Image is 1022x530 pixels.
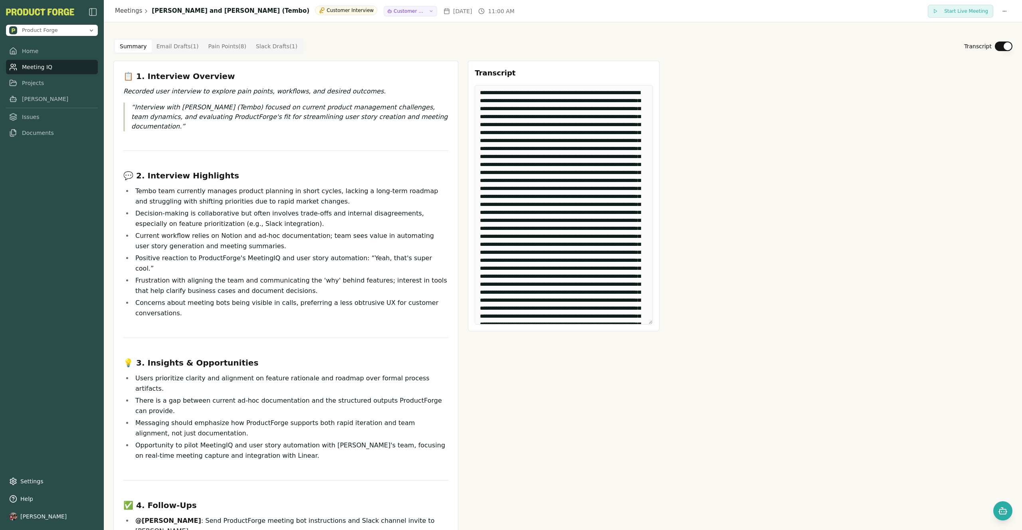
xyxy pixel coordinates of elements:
[6,60,98,74] a: Meeting IQ
[123,500,448,511] h3: ✅ 4. Follow-Ups
[123,357,448,368] h3: 💡 3. Insights & Opportunities
[123,87,386,95] em: Recorded user interview to explore pain points, workflows, and desired outcomes.
[453,7,472,15] span: [DATE]
[9,26,17,34] img: Product Forge
[394,8,426,14] span: Customer Research
[131,103,448,131] p: Interview with [PERSON_NAME] (Tembo) focused on current product management challenges, team dynam...
[6,44,98,58] a: Home
[133,418,448,439] li: Messaging should emphasize how ProductForge supports both rapid iteration and team alignment, not...
[133,298,448,318] li: Concerns about meeting bots being visible in calls, preferring a less obtrusive UX for customer c...
[993,501,1012,520] button: Open chat
[6,474,98,488] a: Settings
[133,396,448,416] li: There is a gap between current ad-hoc documentation and the structured outputs ProductForge can p...
[6,8,74,16] img: Product Forge
[152,6,309,16] h1: [PERSON_NAME] and [PERSON_NAME] (Tembo)
[6,8,74,16] button: PF-Logo
[133,208,448,229] li: Decision-making is collaborative but often involves trade-offs and internal disagreements, especi...
[133,373,448,394] li: Users prioritize clarity and alignment on feature rationale and roadmap over formal process artif...
[964,42,992,50] label: Transcript
[251,40,302,53] button: Slack Drafts ( 1 )
[6,25,98,36] button: Open organization switcher
[6,126,98,140] a: Documents
[135,517,201,524] strong: @[PERSON_NAME]
[384,6,437,16] button: Customer Research
[6,509,98,524] button: [PERSON_NAME]
[9,512,17,520] img: profile
[115,6,142,16] a: Meetings
[475,67,653,79] h3: Transcript
[488,7,514,15] span: 11:00 AM
[133,440,448,461] li: Opportunity to pilot MeetingIQ and user story automation with [PERSON_NAME]'s team, focusing on r...
[133,186,448,207] li: Tembo team currently manages product planning in short cycles, lacking a long-term roadmap and st...
[6,92,98,106] a: [PERSON_NAME]
[6,492,98,506] button: Help
[6,110,98,124] a: Issues
[133,253,448,274] li: Positive reaction to ProductForge's MeetingIQ and user story automation: “Yeah, that's super cool.”
[123,170,448,181] h3: 💬 2. Interview Highlights
[115,40,152,53] button: Summary
[133,275,448,296] li: Frustration with aligning the team and communicating the 'why' behind features; interest in tools...
[944,8,988,14] span: Start Live Meeting
[6,76,98,90] a: Projects
[152,40,204,53] button: Email Drafts ( 1 )
[123,71,448,82] h3: 📋 1. Interview Overview
[928,5,993,18] button: Start Live Meeting
[133,231,448,251] li: Current workflow relies on Notion and ad-hoc documentation; team sees value in automating user st...
[22,27,58,34] span: Product Forge
[203,40,251,53] button: Pain Points ( 8 )
[315,6,377,15] div: Customer Interview
[88,7,98,17] img: sidebar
